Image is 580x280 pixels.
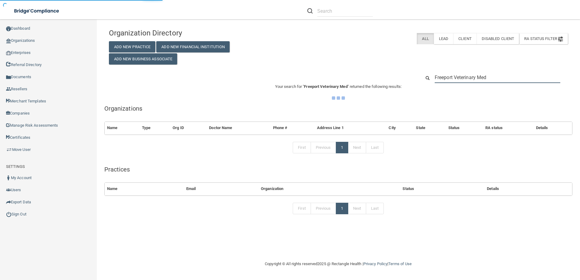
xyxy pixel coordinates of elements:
img: icon-documents.8dae5593.png [6,75,11,80]
img: icon-export.b9366987.png [6,200,11,205]
img: icon-filter@2x.21656d0b.png [558,37,563,42]
th: Status [400,183,484,195]
img: enterprise.0d942306.png [6,51,11,55]
th: Org ID [170,122,207,134]
th: Email [184,183,258,195]
a: Last [366,203,384,214]
p: Your search for " " returned the following results: [104,83,572,90]
img: ajax-loader.4d491dd7.gif [332,96,345,100]
a: Next [348,142,366,153]
label: Disabled Client [477,33,519,44]
th: RA status [483,122,534,134]
iframe: Drift Widget Chat Controller [475,237,573,261]
th: State [413,122,446,134]
th: Type [140,122,170,134]
img: ic_user_dark.df1a06c3.png [6,175,11,180]
div: Copyright © All rights reserved 2025 @ Rectangle Health | | [228,254,449,274]
button: Add New Business Associate [109,53,177,65]
img: briefcase.64adab9b.png [6,147,12,153]
input: Search [435,72,560,83]
a: Previous [311,203,336,214]
img: ic_power_dark.7ecde6b1.png [6,212,12,217]
img: icon-users.e205127d.png [6,188,11,192]
th: Doctor Name [207,122,270,134]
a: Previous [311,142,336,153]
a: Next [348,203,366,214]
th: Name [105,183,184,195]
h4: Organization Directory [109,29,256,37]
img: ic-search.3b580494.png [307,8,313,14]
a: Last [366,142,384,153]
img: organization-icon.f8decf85.png [6,38,11,43]
th: Phone # [271,122,315,134]
a: First [293,203,311,214]
h5: Practices [104,166,572,173]
th: Details [534,122,572,134]
img: ic_dashboard_dark.d01f4a41.png [6,26,11,31]
th: Details [484,183,572,195]
label: All [417,33,433,44]
label: Client [453,33,477,44]
a: 1 [336,203,348,214]
a: Terms of Use [388,262,412,266]
th: Status [446,122,483,134]
button: Add New Financial Institution [156,41,230,52]
th: Address Line 1 [315,122,386,134]
a: First [293,142,311,153]
span: RA Status Filter [524,36,563,41]
label: Lead [434,33,453,44]
th: City [386,122,413,134]
button: Add New Practice [109,41,156,52]
a: 1 [336,142,348,153]
label: SETTINGS [6,163,25,170]
span: Freeport Veterinary Med [304,84,347,89]
th: Name [105,122,140,134]
img: bridge_compliance_login_screen.278c3ca4.svg [9,5,65,17]
th: Organization [258,183,400,195]
img: ic_reseller.de258add.png [6,87,11,92]
input: Search [317,5,373,17]
a: Privacy Policy [363,262,387,266]
h5: Organizations [104,105,572,112]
